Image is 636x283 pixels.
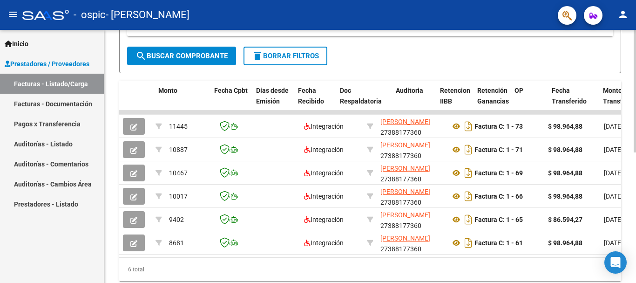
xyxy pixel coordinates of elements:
span: [PERSON_NAME] [380,118,430,125]
strong: $ 98.964,88 [548,123,582,130]
strong: Factura C: 1 - 73 [474,123,523,130]
datatable-header-cell: Auditoria [392,81,436,122]
strong: Factura C: 1 - 65 [474,216,523,223]
span: [PERSON_NAME] [380,165,430,172]
span: Monto [158,87,177,94]
strong: Factura C: 1 - 71 [474,146,523,153]
span: 10887 [169,146,188,153]
i: Descargar documento [462,166,474,180]
span: 10017 [169,193,188,200]
span: - ospic [74,5,106,25]
span: Buscar Comprobante [135,52,228,60]
div: 27388177360 [380,140,443,159]
datatable-header-cell: Retención Ganancias [474,81,511,122]
i: Descargar documento [462,189,474,204]
mat-icon: person [617,9,629,20]
strong: Factura C: 1 - 61 [474,239,523,247]
i: Descargar documento [462,142,474,157]
button: Buscar Comprobante [127,47,236,65]
span: [DATE] [604,216,623,223]
span: [PERSON_NAME] [380,235,430,242]
span: Fecha Transferido [552,87,587,105]
strong: Factura C: 1 - 69 [474,169,523,177]
span: Integración [304,123,344,130]
span: Integración [304,193,344,200]
span: OP [514,87,523,94]
span: Doc Respaldatoria [340,87,382,105]
span: [PERSON_NAME] [380,211,430,219]
datatable-header-cell: Fecha Transferido [548,81,599,122]
div: 6 total [119,258,621,281]
strong: $ 98.964,88 [548,146,582,153]
mat-icon: search [135,50,147,62]
button: Borrar Filtros [244,47,327,65]
span: Auditoria [396,87,423,94]
div: 27388177360 [380,186,443,206]
i: Descargar documento [462,119,474,134]
mat-icon: menu [7,9,19,20]
i: Descargar documento [462,235,474,250]
strong: $ 86.594,27 [548,216,582,223]
span: Integración [304,239,344,247]
span: [PERSON_NAME] [380,141,430,149]
datatable-header-cell: OP [511,81,548,122]
datatable-header-cell: Fecha Cpbt [210,81,252,122]
strong: Factura C: 1 - 66 [474,193,523,200]
div: Open Intercom Messenger [604,251,627,274]
span: Días desde Emisión [256,87,289,105]
div: 27388177360 [380,163,443,183]
div: 27388177360 [380,210,443,229]
div: 27388177360 [380,233,443,253]
i: Descargar documento [462,212,474,227]
strong: $ 98.964,88 [548,239,582,247]
span: - [PERSON_NAME] [106,5,189,25]
span: Borrar Filtros [252,52,319,60]
strong: $ 98.964,88 [548,193,582,200]
span: Integración [304,169,344,177]
span: Integración [304,146,344,153]
datatable-header-cell: Fecha Recibido [294,81,336,122]
mat-icon: delete [252,50,263,62]
span: Integración [304,216,344,223]
span: Retencion IIBB [440,87,470,105]
span: 8681 [169,239,184,247]
div: 27388177360 [380,117,443,136]
span: Retención Ganancias [477,87,509,105]
datatable-header-cell: Monto [155,81,210,122]
span: [DATE] [604,193,623,200]
span: [DATE] [604,169,623,177]
span: Inicio [5,39,28,49]
strong: $ 98.964,88 [548,169,582,177]
datatable-header-cell: Retencion IIBB [436,81,474,122]
span: [DATE] [604,146,623,153]
span: 10467 [169,169,188,177]
span: [DATE] [604,239,623,247]
span: Fecha Recibido [298,87,324,105]
datatable-header-cell: Doc Respaldatoria [336,81,392,122]
span: Fecha Cpbt [214,87,248,94]
span: 9402 [169,216,184,223]
span: [DATE] [604,123,623,130]
span: Prestadores / Proveedores [5,59,89,69]
span: 11445 [169,123,188,130]
datatable-header-cell: Días desde Emisión [252,81,294,122]
span: [PERSON_NAME] [380,188,430,195]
